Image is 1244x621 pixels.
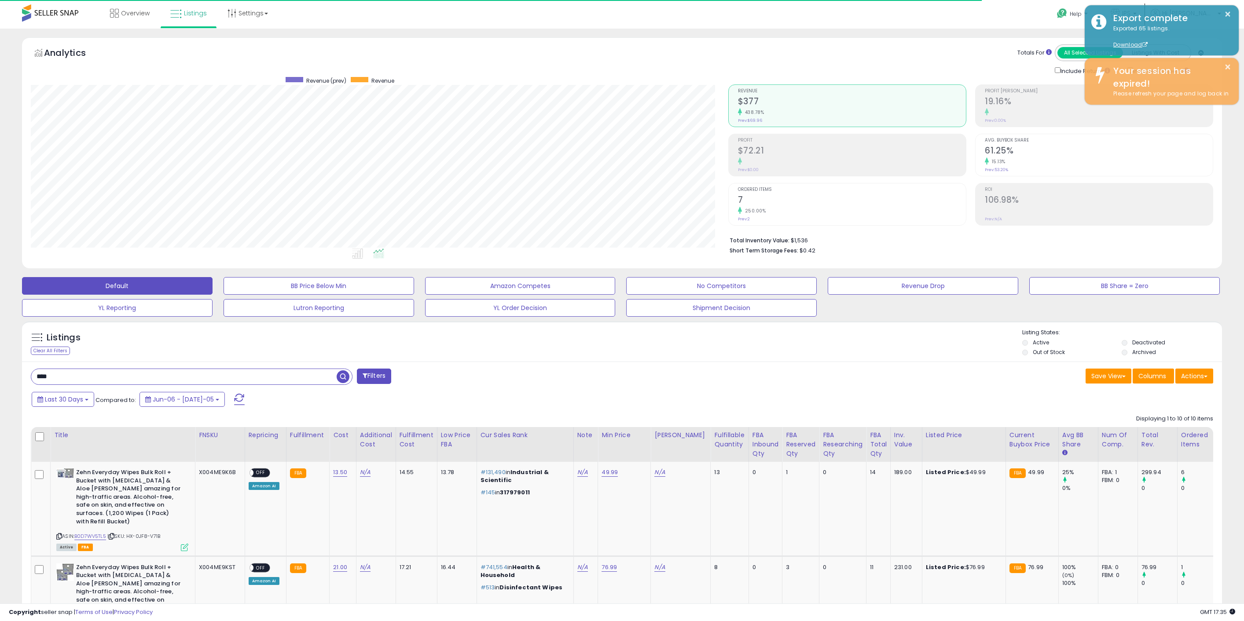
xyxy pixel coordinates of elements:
[1224,62,1231,73] button: ×
[76,563,183,614] b: Zehn Everyday Wipes Bulk Roll + Bucket with [MEDICAL_DATA] & Aloe [PERSON_NAME] amazing for high-...
[253,469,268,477] span: OFF
[894,563,915,571] div: 231.00
[1107,12,1232,25] div: Export complete
[22,299,213,317] button: YL Reporting
[481,563,567,579] p: in
[78,544,93,551] span: FBA
[441,431,473,449] div: Low Price FBA
[333,431,352,440] div: Cost
[602,468,618,477] a: 49.99
[357,369,391,384] button: Filters
[926,468,966,476] b: Listed Price:
[121,9,150,18] span: Overview
[481,468,567,484] p: in
[290,431,326,440] div: Fulfillment
[1141,431,1174,449] div: Total Rev.
[870,468,884,476] div: 14
[1062,572,1075,579] small: (0%)
[1102,476,1131,484] div: FBM: 0
[786,431,815,458] div: FBA Reserved Qty
[481,488,495,497] span: #145
[360,563,371,572] a: N/A
[577,468,588,477] a: N/A
[1107,90,1232,98] div: Please refresh your page and log back in
[654,468,665,477] a: N/A
[738,89,966,94] span: Revenue
[249,482,279,490] div: Amazon AI
[1132,348,1156,356] label: Archived
[9,608,41,616] strong: Copyright
[290,468,306,478] small: FBA
[894,468,915,476] div: 189.00
[577,563,588,572] a: N/A
[1181,431,1213,449] div: Ordered Items
[56,468,188,550] div: ASIN:
[1062,468,1098,476] div: 25%
[786,563,812,571] div: 3
[95,396,136,404] span: Compared to:
[577,431,594,440] div: Note
[360,431,392,449] div: Additional Cost
[1062,449,1068,457] small: Avg BB Share.
[1062,579,1098,587] div: 100%
[1113,41,1148,48] a: Download
[730,237,789,244] b: Total Inventory Value:
[926,563,999,571] div: $76.99
[114,608,153,616] a: Privacy Policy
[1070,10,1082,18] span: Help
[44,47,103,61] h5: Analytics
[333,468,347,477] a: 13.50
[1181,563,1217,571] div: 1
[481,489,567,497] p: in
[602,431,647,440] div: Min Price
[371,77,394,84] span: Revenue
[870,431,887,458] div: FBA Total Qty
[499,583,562,592] span: Disinfectant Wipes
[714,431,745,449] div: Fulfillable Quantity
[1181,484,1217,492] div: 0
[76,468,183,528] b: Zehn Everyday Wipes Bulk Roll + Bucket with [MEDICAL_DATA] & Aloe [PERSON_NAME] amazing for high-...
[400,563,430,571] div: 17.21
[481,584,567,592] p: in
[22,277,213,295] button: Default
[1102,431,1134,449] div: Num of Comp.
[306,77,346,84] span: Revenue (prev)
[870,563,884,571] div: 11
[1028,468,1044,476] span: 49.99
[1062,563,1098,571] div: 100%
[738,138,966,143] span: Profit
[894,431,918,449] div: Inv. value
[400,468,430,476] div: 14.55
[626,277,817,295] button: No Competitors
[1033,339,1049,346] label: Active
[823,468,859,476] div: 0
[184,9,207,18] span: Listings
[481,468,506,476] span: #131,490
[56,544,77,551] span: All listings currently available for purchase on Amazon
[1017,49,1052,57] div: Totals For
[1141,563,1177,571] div: 76.99
[714,468,741,476] div: 13
[107,533,160,540] span: | SKU: HX-0JF8-V71B
[989,158,1005,165] small: 15.13%
[1107,65,1232,90] div: Your session has expired!
[730,234,1207,245] li: $1,536
[602,563,617,572] a: 76.99
[786,468,812,476] div: 1
[74,533,106,540] a: B0D7WV5TL5
[626,299,817,317] button: Shipment Decision
[32,392,94,407] button: Last 30 Days
[1009,563,1026,573] small: FBA
[1181,468,1217,476] div: 6
[199,563,238,571] div: X004ME9KST
[1028,563,1043,571] span: 76.99
[738,167,759,172] small: Prev: $0.00
[828,277,1018,295] button: Revenue Drop
[1029,277,1220,295] button: BB Share = Zero
[1050,1,1097,29] a: Help
[1033,348,1065,356] label: Out of Stock
[752,468,776,476] div: 0
[985,167,1008,172] small: Prev: 53.20%
[1141,579,1177,587] div: 0
[481,468,549,484] span: Industrial & Scientific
